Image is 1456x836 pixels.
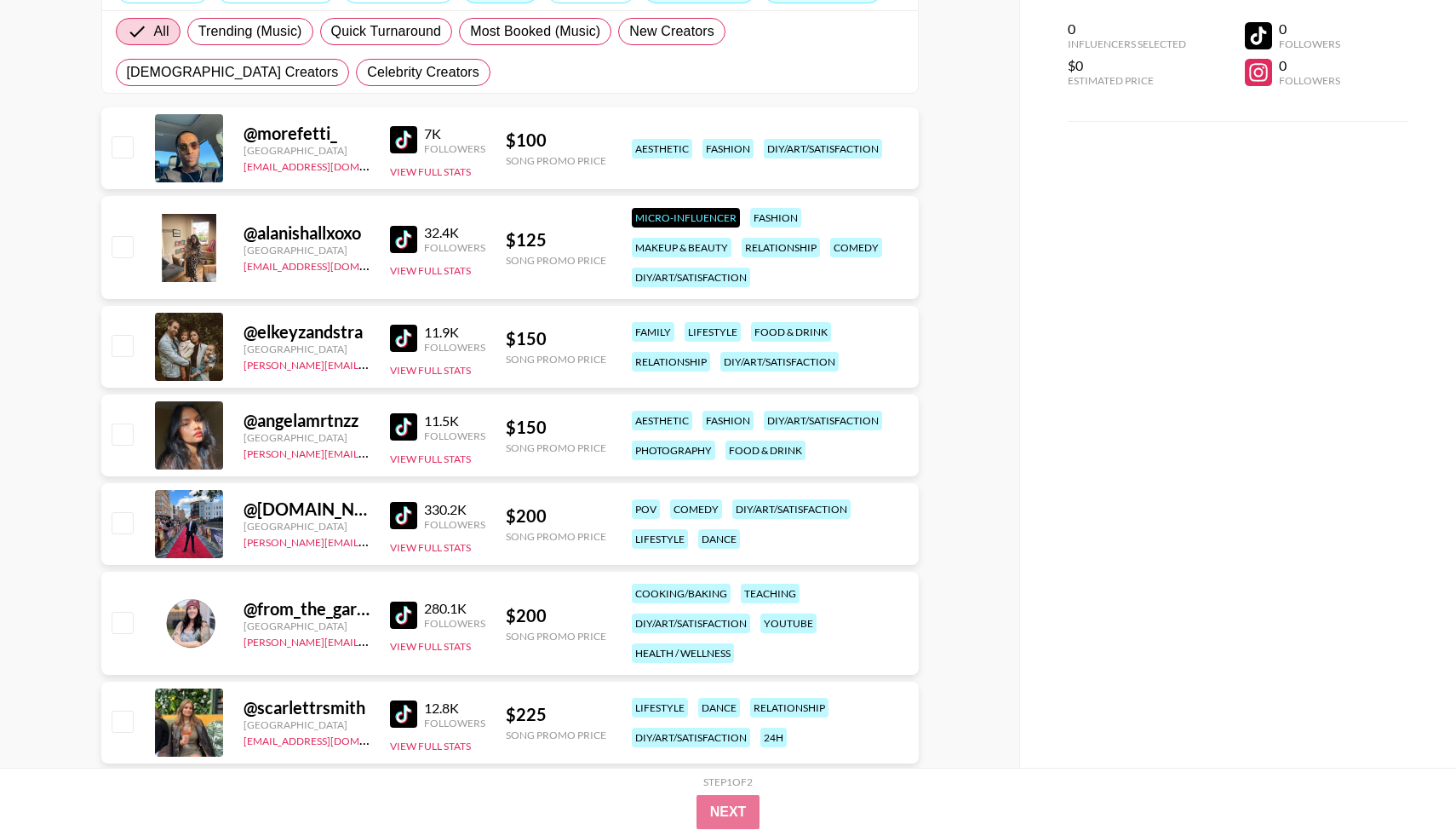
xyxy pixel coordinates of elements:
[632,614,750,633] div: diy/art/satisfaction
[1371,751,1436,816] iframe: Drift Widget Chat Controller
[154,21,169,42] span: All
[506,417,606,438] div: $ 150
[632,728,750,747] div: diy/art/satisfaction
[1068,74,1186,87] div: Estimated Price
[390,453,471,465] button: View Full Stats
[244,321,370,343] div: @ elkeyzandstra
[632,208,740,228] div: Micro-Influencer
[702,411,754,430] div: fashion
[696,795,760,829] button: Next
[506,630,606,643] div: Song Promo Price
[506,530,606,543] div: Song Promo Price
[244,697,370,718] div: @ scarlettrsmith
[1279,37,1340,50] div: Followers
[830,238,882,257] div: comedy
[506,154,606,167] div: Song Promo Price
[424,717,485,729] div: Followers
[244,431,370,444] div: [GEOGRAPHIC_DATA]
[244,533,496,549] a: [PERSON_NAME][EMAIL_ADDRESS][DOMAIN_NAME]
[632,529,688,549] div: lifestyle
[390,364,471,377] button: View Full Stats
[390,701,417,728] img: TikTok
[244,343,370,355] div: [GEOGRAPHIC_DATA]
[750,208,801,228] div: fashion
[506,441,606,454] div: Song Promo Price
[632,411,692,430] div: aesthetic
[390,126,417,153] img: TikTok
[632,238,731,257] div: makeup & beauty
[685,322,741,342] div: lifestyle
[390,165,471,178] button: View Full Stats
[244,620,370,632] div: [GEOGRAPHIC_DATA]
[390,325,417,352] img: TikTok
[244,123,370,144] div: @ morefetti_
[1279,20,1340,37] div: 0
[1279,57,1340,74] div: 0
[750,698,828,718] div: relationship
[506,729,606,741] div: Song Promo Price
[390,413,417,441] img: TikTok
[127,62,339,83] span: [DEMOGRAPHIC_DATA] Creators
[629,21,714,42] span: New Creators
[424,341,485,354] div: Followers
[244,157,415,173] a: [EMAIL_ADDRESS][DOMAIN_NAME]
[390,541,471,554] button: View Full Stats
[506,505,606,527] div: $ 200
[424,518,485,531] div: Followers
[424,412,485,430] div: 11.5K
[506,353,606,366] div: Song Promo Price
[760,614,817,633] div: youtube
[244,244,370,257] div: [GEOGRAPHIC_DATA]
[244,257,415,273] a: [EMAIL_ADDRESS][DOMAIN_NAME]
[698,529,740,549] div: dance
[725,441,805,460] div: food & drink
[390,602,417,629] img: TikTok
[390,740,471,752] button: View Full Stats
[632,584,731,603] div: cooking/baking
[390,226,417,253] img: TikTok
[632,352,710,372] div: relationship
[424,125,485,142] div: 7K
[244,718,370,731] div: [GEOGRAPHIC_DATA]
[732,499,851,519] div: diy/art/satisfaction
[424,501,485,518] div: 330.2K
[424,142,485,155] div: Followers
[632,698,688,718] div: lifestyle
[742,238,820,257] div: relationship
[470,21,600,42] span: Most Booked (Music)
[244,632,576,649] a: [PERSON_NAME][EMAIL_ADDRESS][PERSON_NAME][DOMAIN_NAME]
[244,444,576,460] a: [PERSON_NAME][EMAIL_ADDRESS][PERSON_NAME][DOMAIN_NAME]
[424,700,485,717] div: 12.8K
[244,731,415,747] a: [EMAIL_ADDRESS][DOMAIN_NAME]
[764,411,882,430] div: diy/art/satisfaction
[244,520,370,533] div: [GEOGRAPHIC_DATA]
[424,600,485,617] div: 280.1K
[764,139,882,159] div: diy/art/satisfaction
[244,222,370,244] div: @ alanishallxoxo
[506,254,606,267] div: Song Promo Price
[244,355,576,372] a: [PERSON_NAME][EMAIL_ADDRESS][PERSON_NAME][DOMAIN_NAME]
[390,502,417,529] img: TikTok
[632,499,660,519] div: pov
[703,775,753,788] div: Step 1 of 2
[506,130,606,151] div: $ 100
[702,139,754,159] div: fashion
[244,144,370,157] div: [GEOGRAPHIC_DATA]
[741,584,800,603] div: teaching
[506,328,606,349] div: $ 150
[390,264,471,277] button: View Full Stats
[424,324,485,341] div: 11.9K
[1068,37,1186,50] div: Influencers Selected
[670,499,722,519] div: comedy
[390,640,471,653] button: View Full Stats
[506,704,606,725] div: $ 225
[1068,57,1186,74] div: $0
[244,598,370,620] div: @ from_the_garden
[244,410,370,431] div: @ angelamrtnzz
[632,643,734,663] div: health / wellness
[424,617,485,630] div: Followers
[1279,74,1340,87] div: Followers
[198,21,302,42] span: Trending (Music)
[632,441,715,460] div: photography
[367,62,479,83] span: Celebrity Creators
